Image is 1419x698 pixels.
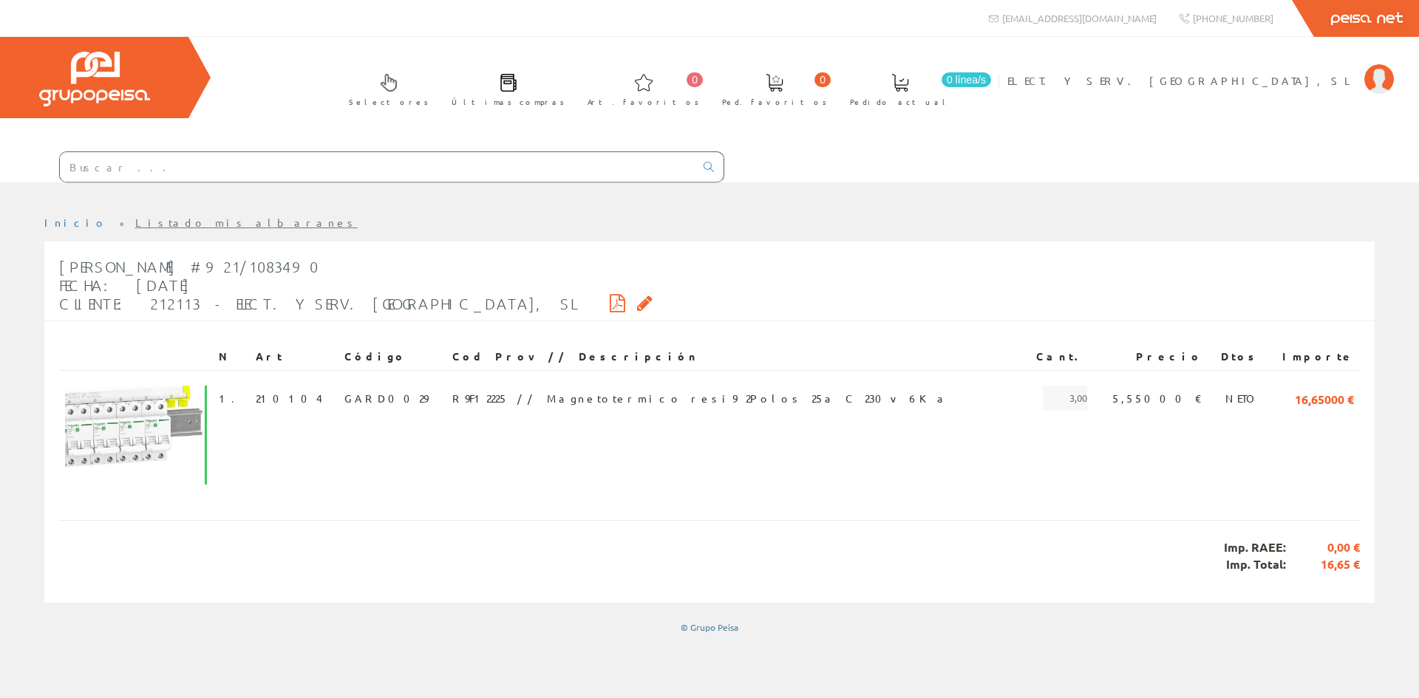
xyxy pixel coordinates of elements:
[814,72,831,87] span: 0
[437,61,572,115] a: Últimas compras
[349,95,429,109] span: Selectores
[1286,556,1360,573] span: 16,65 €
[1022,343,1093,370] th: Cant.
[135,216,358,229] a: Listado mis albaranes
[59,520,1360,592] div: Imp. RAEE: Imp. Total:
[637,298,653,308] i: Solicitar por email copia firmada
[588,95,699,109] span: Art. favoritos
[219,386,244,411] span: 1
[850,95,950,109] span: Pedido actual
[942,72,991,87] span: 0 línea/s
[59,258,574,312] span: [PERSON_NAME] #921/1083490 Fecha: [DATE] Cliente: 212113 - ELECT. Y SERV. [GEOGRAPHIC_DATA], SL
[1286,539,1360,556] span: 0,00 €
[1093,343,1208,370] th: Precio
[1265,343,1360,370] th: Importe
[1225,386,1259,411] span: NETO
[1007,61,1394,75] a: ELECT. Y SERV. [GEOGRAPHIC_DATA], SL
[338,343,446,370] th: Código
[835,61,995,115] a: 0 línea/s Pedido actual
[231,391,244,405] a: .
[1208,343,1265,370] th: Dtos
[722,95,827,109] span: Ped. favoritos
[1193,12,1273,24] span: [PHONE_NUMBER]
[44,216,107,229] a: Inicio
[452,386,949,411] span: R9F12225 // Magnetotermico resi9 2Polos 25a C 230v 6Ka
[344,386,428,411] span: GARD0029
[1112,386,1202,411] span: 5,55000 €
[60,152,695,182] input: Buscar ...
[687,72,703,87] span: 0
[256,386,322,411] span: 210104
[44,621,1375,634] div: © Grupo Peisa
[446,343,1022,370] th: Cod Prov // Descripción
[452,95,565,109] span: Últimas compras
[65,386,207,485] img: Foto artículo (192x133.85488958991)
[1043,386,1087,411] span: 3,00
[334,61,436,115] a: Selectores
[39,52,150,106] img: Grupo Peisa
[213,343,250,370] th: N
[250,343,338,370] th: Art
[610,298,625,308] i: Descargar PDF
[1002,12,1157,24] span: [EMAIL_ADDRESS][DOMAIN_NAME]
[1295,386,1354,411] span: 16,65000 €
[1007,73,1357,88] span: ELECT. Y SERV. [GEOGRAPHIC_DATA], SL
